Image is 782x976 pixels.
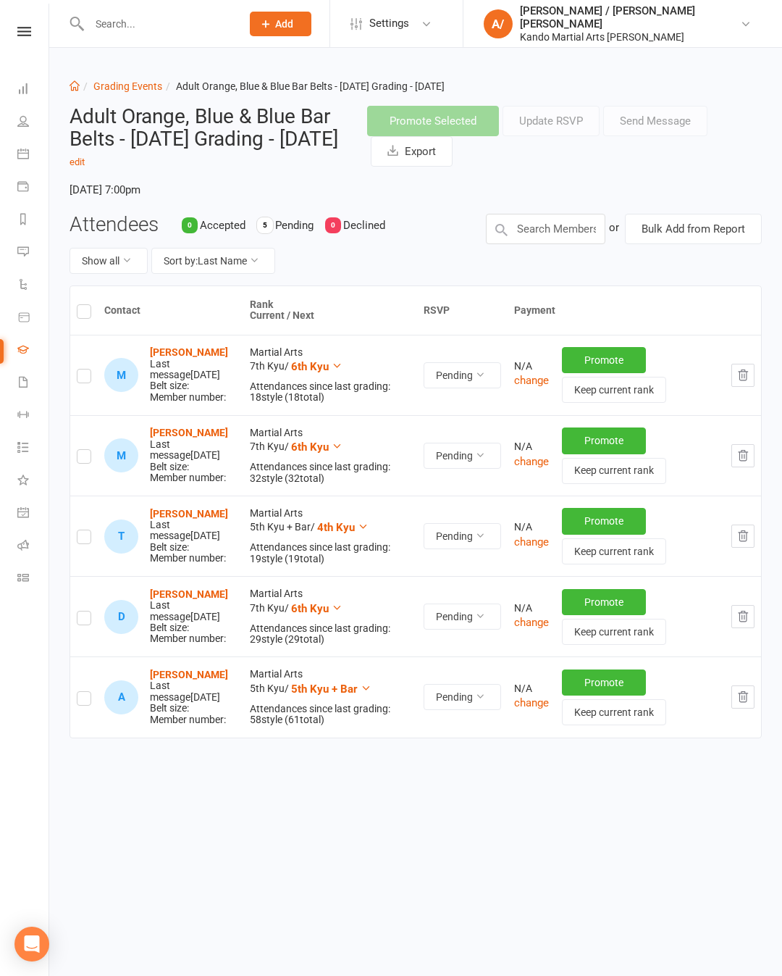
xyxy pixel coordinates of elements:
div: Last message [DATE] [150,600,237,622]
div: A [104,680,138,714]
span: 6th Kyu [291,360,329,373]
div: Belt size: Member number: [150,509,237,564]
button: Promote [562,508,646,534]
div: Attendances since last grading: 18 style ( 18 total) [250,381,411,404]
button: Pending [424,443,501,469]
button: Pending [424,604,501,630]
div: M [104,438,138,472]
div: N/A [514,603,549,614]
button: change [514,453,549,470]
a: General attendance kiosk mode [17,498,50,530]
span: 6th Kyu [291,441,329,454]
div: 0 [325,217,341,233]
button: change [514,694,549,712]
a: [PERSON_NAME] [150,427,228,438]
div: Attendances since last grading: 19 style ( 19 total) [250,542,411,564]
div: N/A [514,683,549,694]
div: M [104,358,138,392]
a: What's New [17,465,50,498]
div: Last message [DATE] [150,680,237,703]
div: T [104,520,138,554]
button: Keep current rank [562,699,666,725]
div: N/A [514,361,549,372]
button: Pending [424,362,501,388]
h2: Adult Orange, Blue & Blue Bar Belts - [DATE] Grading - [DATE] [70,106,345,178]
button: Keep current rank [562,538,666,564]
td: Martial Arts 7th Kyu / [243,415,418,496]
button: Promote [562,347,646,373]
div: N/A [514,522,549,533]
button: 4th Kyu [317,519,369,536]
a: Dashboard [17,74,50,107]
time: [DATE] 7:00pm [70,178,345,202]
button: Sort by:Last Name [151,248,275,274]
button: 6th Kyu [291,600,342,617]
h3: Attendees [70,214,159,236]
a: [PERSON_NAME] [150,669,228,680]
a: Payments [17,172,50,204]
div: Last message [DATE] [150,520,237,542]
a: People [17,107,50,139]
span: Add [275,18,293,30]
th: Contact [98,286,243,335]
a: [PERSON_NAME] [150,508,228,520]
button: change [514,614,549,631]
div: Belt size: Member number: [150,589,237,645]
button: Promote [562,589,646,615]
span: 5th Kyu + Bar [291,683,358,696]
a: Reports [17,204,50,237]
button: Pending [424,523,501,549]
button: Pending [424,684,501,710]
span: Settings [369,7,409,40]
div: 0 [182,217,198,233]
span: 4th Kyu [317,521,355,534]
div: A/ [484,9,513,38]
button: Export [371,136,453,167]
div: 5 [257,217,273,233]
button: Add [250,12,311,36]
button: Promote [562,427,646,454]
div: N/A [514,441,549,452]
span: 6th Kyu [291,602,329,615]
div: Last message [DATE] [150,439,237,462]
button: 6th Kyu [291,438,342,456]
div: D [104,600,138,634]
button: Show all [70,248,148,274]
th: RSVP [417,286,508,335]
input: Search... [85,14,231,34]
a: Grading Events [93,80,162,92]
button: 5th Kyu + Bar [291,680,371,698]
td: Martial Arts 7th Kyu / [243,576,418,656]
button: 6th Kyu [291,358,342,375]
a: Calendar [17,139,50,172]
a: [PERSON_NAME] [150,588,228,600]
span: Declined [343,219,385,232]
span: Accepted [200,219,245,232]
button: Keep current rank [562,619,666,645]
input: Search Members by name [486,214,605,244]
a: Roll call kiosk mode [17,530,50,563]
button: change [514,533,549,551]
td: Martial Arts 5th Kyu + Bar / [243,496,418,576]
span: Pending [275,219,314,232]
div: or [609,214,619,241]
div: Belt size: Member number: [150,670,237,725]
a: Class kiosk mode [17,563,50,596]
button: Keep current rank [562,458,666,484]
td: Martial Arts 5th Kyu / [243,656,418,737]
a: [PERSON_NAME] [150,346,228,358]
div: Last message [DATE] [150,359,237,381]
a: edit [70,157,85,167]
a: Product Sales [17,302,50,335]
div: Attendances since last grading: 58 style ( 61 total) [250,704,411,726]
button: Bulk Add from Report [625,214,762,244]
button: Promote [562,670,646,696]
div: Kando Martial Arts [PERSON_NAME] [520,30,741,43]
div: [PERSON_NAME] / [PERSON_NAME] [PERSON_NAME] [520,4,741,30]
td: Martial Arts 7th Kyu / [243,335,418,415]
